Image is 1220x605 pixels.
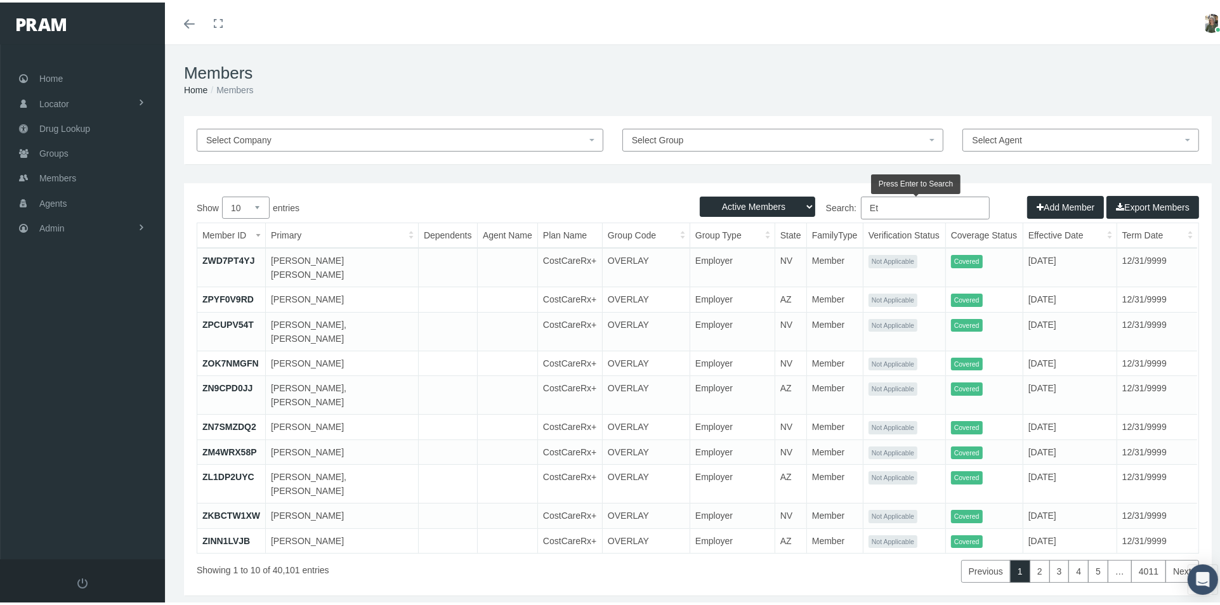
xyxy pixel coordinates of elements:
a: Home [184,82,207,93]
span: Admin [39,214,65,238]
td: Member [806,309,863,348]
th: Coverage Status [945,221,1023,245]
td: Member [806,526,863,550]
td: [DATE] [1023,462,1117,501]
td: NV [775,348,806,374]
img: PRAM_20_x_78.png [16,16,66,29]
th: State [775,221,806,245]
td: CostCareRx+ [537,348,602,374]
td: CostCareRx+ [537,437,602,462]
td: Employer [690,501,775,526]
td: 12/31/9999 [1117,245,1197,285]
td: OVERLAY [602,437,690,462]
a: 5 [1088,557,1108,580]
td: [PERSON_NAME] [PERSON_NAME] [266,245,419,285]
a: … [1108,557,1132,580]
a: ZN7SMZDQ2 [202,419,256,429]
label: Show entries [197,194,698,216]
td: Member [806,374,863,412]
td: [DATE] [1023,348,1117,374]
a: ZPYF0V9RD [202,292,254,302]
td: 12/31/9999 [1117,501,1197,526]
td: Member [806,501,863,526]
span: Covered [951,419,983,432]
span: Not Applicable [869,380,917,393]
span: Select Company [206,133,272,143]
td: Member [806,412,863,438]
td: [PERSON_NAME] [266,437,419,462]
td: [DATE] [1023,526,1117,550]
th: FamilyType [806,221,863,245]
td: CostCareRx+ [537,526,602,550]
th: Plan Name [537,221,602,245]
a: 4 [1068,557,1089,580]
td: 12/31/9999 [1117,285,1197,310]
td: CostCareRx+ [537,412,602,438]
td: OVERLAY [602,245,690,285]
td: 12/31/9999 [1117,462,1197,501]
td: Employer [690,437,775,462]
span: Members [39,164,76,188]
a: Previous [961,557,1011,580]
td: Employer [690,348,775,374]
td: [PERSON_NAME], [PERSON_NAME] [266,309,419,348]
span: Not Applicable [869,507,917,521]
span: Not Applicable [869,419,917,432]
th: Agent Name [477,221,537,245]
a: Next [1165,557,1199,580]
a: ZM4WRX58P [202,445,257,455]
td: CostCareRx+ [537,462,602,501]
th: Term Date: activate to sort column ascending [1117,221,1197,245]
span: Locator [39,89,69,114]
a: 3 [1049,557,1070,580]
span: Not Applicable [869,316,917,330]
td: OVERLAY [602,374,690,412]
a: 4011 [1131,557,1166,580]
td: [PERSON_NAME] [266,526,419,550]
td: Employer [690,245,775,285]
td: NV [775,501,806,526]
span: Covered [951,444,983,457]
a: ZKBCTW1XW [202,508,260,518]
th: Verification Status [863,221,945,245]
td: AZ [775,285,806,310]
th: Group Code: activate to sort column ascending [602,221,690,245]
span: Drug Lookup [39,114,90,138]
td: Employer [690,526,775,550]
td: Member [806,245,863,285]
a: ZOK7NMGFN [202,356,259,366]
td: 12/31/9999 [1117,309,1197,348]
td: [PERSON_NAME], [PERSON_NAME] [266,462,419,501]
span: Select Agent [972,133,1022,143]
td: Employer [690,412,775,438]
td: [DATE] [1023,309,1117,348]
td: OVERLAY [602,462,690,501]
span: Covered [951,533,983,546]
a: ZWD7PT4YJ [202,253,254,263]
td: [DATE] [1023,285,1117,310]
td: OVERLAY [602,309,690,348]
a: ZL1DP2UYC [202,469,254,479]
select: Showentries [222,194,270,216]
div: Open Intercom Messenger [1188,562,1218,592]
span: Covered [951,469,983,482]
td: CostCareRx+ [537,501,602,526]
span: Covered [951,355,983,368]
div: Press Enter to Search [871,172,961,192]
td: [PERSON_NAME] [266,501,419,526]
td: Member [806,348,863,374]
span: Home [39,64,63,88]
span: Select Group [632,133,684,143]
span: Covered [951,507,983,521]
td: NV [775,245,806,285]
span: Not Applicable [869,533,917,546]
span: Not Applicable [869,444,917,457]
td: [DATE] [1023,374,1117,412]
h1: Members [184,61,1212,81]
td: CostCareRx+ [537,309,602,348]
li: Members [207,81,253,94]
button: Add Member [1027,193,1104,216]
td: [PERSON_NAME] [266,285,419,310]
td: NV [775,412,806,438]
td: Member [806,285,863,310]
